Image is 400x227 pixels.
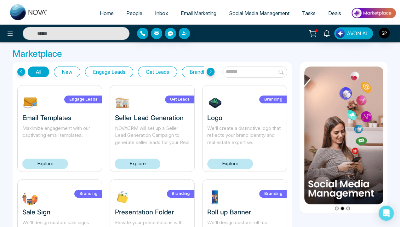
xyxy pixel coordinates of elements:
[100,10,114,16] span: Home
[10,4,48,20] img: Nova CRM Logo
[334,27,373,39] button: AVON AI
[259,96,287,103] label: Branding
[379,206,394,221] div: Open Intercom Messenger
[22,95,38,111] img: NOmgJ1742393483.jpg
[304,67,384,204] img: item2.png
[28,67,49,77] button: All
[207,125,282,146] p: We'll create a distinctive logo that reflects your brand identity and real estate expertise.
[64,96,102,103] label: Engage Leads
[165,96,194,103] label: Get Leads
[347,30,368,37] span: AVON AI
[322,7,347,19] a: Deals
[336,29,345,38] img: Lead Flow
[181,10,216,16] span: Email Marketing
[13,49,387,59] h3: Marketplace
[259,190,287,198] label: Branding
[223,7,296,19] a: Social Media Management
[74,190,102,198] label: Branding
[115,95,130,111] img: W9EOY1739212645.jpg
[340,207,344,210] button: Go to slide 2
[207,95,223,111] img: 7tHiu1732304639.jpg
[115,189,130,205] img: XLP2c1732303713.jpg
[207,159,253,169] a: Explore
[155,10,168,16] span: Inbox
[174,7,223,19] a: Email Marketing
[229,10,289,16] span: Social Media Management
[115,208,189,216] h3: Presentation Folder
[54,67,80,77] button: New
[120,7,149,19] a: People
[328,10,341,16] span: Deals
[22,159,68,169] a: Explore
[207,114,282,122] h3: Logo
[115,114,189,122] h3: Seller Lead Generation
[296,7,322,19] a: Tasks
[207,189,223,205] img: ptdrg1732303548.jpg
[335,207,339,210] button: Go to slide 1
[85,67,133,77] button: Engage Leads
[167,190,194,198] label: Branding
[149,7,174,19] a: Inbox
[22,114,97,122] h3: Email Templates
[346,207,350,210] button: Go to slide 3
[379,28,390,38] img: User Avatar
[22,189,38,205] img: FWbuT1732304245.jpg
[126,10,142,16] span: People
[94,7,120,19] a: Home
[302,10,316,16] span: Tasks
[351,6,396,20] img: Market-place.gif
[22,125,97,146] p: Maximize engagement with our captivating email templates.
[138,67,177,77] button: Get Leads
[22,208,97,216] h3: Sale Sign
[115,125,189,146] p: NOVACRM will set up a Seller Lead Generation Campaign to generate seller leads for your Real Estate
[182,67,218,77] button: Branding
[115,159,160,169] a: Explore
[207,208,282,216] h3: Roll up Banner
